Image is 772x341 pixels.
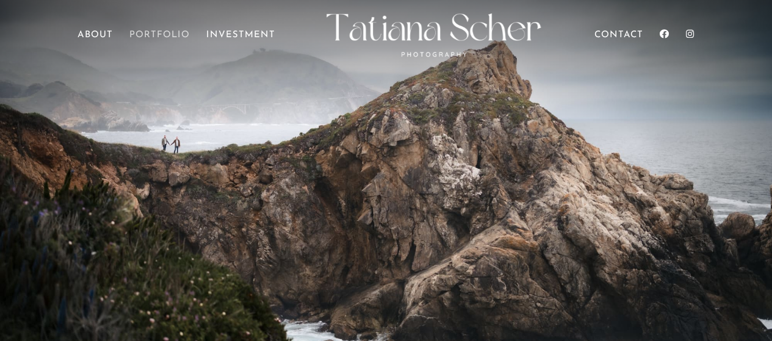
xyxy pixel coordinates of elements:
[79,186,693,256] h3: Big Sur Elopement [DEMOGRAPHIC_DATA] photographer
[129,31,190,65] a: Portfolio
[594,31,643,65] a: Contact
[322,12,544,59] img: Monterey, Carmel, and Big Sur Photographer
[206,31,275,65] a: Investment
[78,31,113,65] a: About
